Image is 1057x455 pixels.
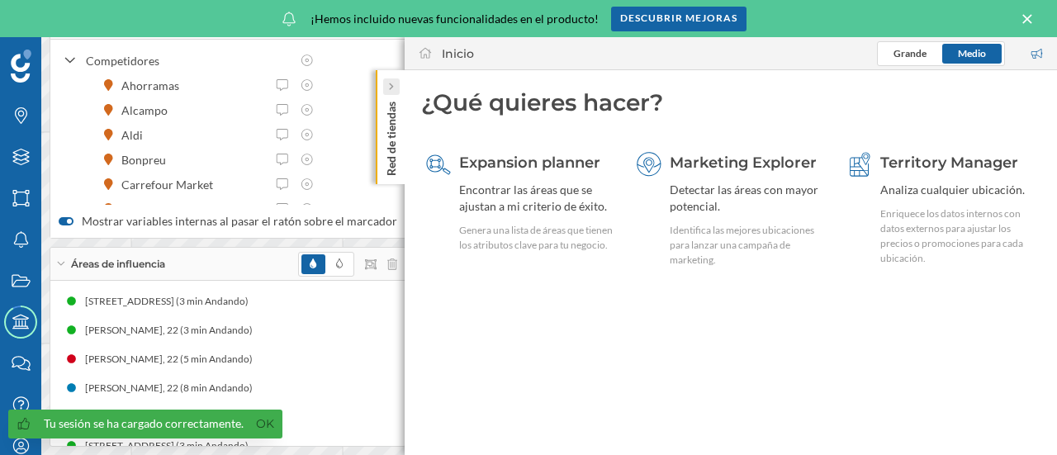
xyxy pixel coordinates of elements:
[459,182,614,215] div: Encontrar las áreas que se ajustan a mi criterio de éxito.
[121,102,176,119] div: Alcampo
[442,45,474,62] div: Inicio
[121,176,221,193] div: Carrefour Market
[310,11,599,27] span: ¡Hemos incluido nuevas funcionalidades en el producto!
[426,152,451,177] img: search-areas.svg
[421,87,1040,118] div: ¿Qué quieres hacer?
[670,223,825,268] div: Identifica las mejores ubicaciones para lanzar una campaña de marketing.
[59,213,397,230] label: Mostrar variables internas al pasar el ratón sobre el marcador
[252,415,278,434] a: Ok
[121,126,151,144] div: Aldi
[44,415,244,432] div: Tu sesión se ha cargado correctamente.
[33,12,92,26] span: Soporte
[958,47,986,59] span: Medio
[847,152,872,177] img: territory-manager.svg
[880,154,1018,172] span: Territory Manager
[85,409,277,425] div: [GEOGRAPHIC_DATA], 5 (8 min Andando)
[880,206,1036,266] div: Enriquece los datos internos con datos externos para ajustar los precios o promociones para cada ...
[893,47,927,59] span: Grande
[71,257,165,272] span: Áreas de influencia
[121,201,183,218] div: Coaliment
[85,293,257,310] div: [STREET_ADDRESS] (3 min Andando)
[880,182,1036,198] div: Analiza cualquier ubicación.
[121,77,187,94] div: Ahorramas
[121,151,174,168] div: Bonpreu
[459,223,614,253] div: Genera una lista de áreas que tienen los atributos clave para tu negocio.
[383,95,400,176] p: Red de tiendas
[670,154,817,172] span: Marketing Explorer
[86,52,291,69] div: Competidores
[637,152,661,177] img: explorer.svg
[459,154,600,172] span: Expansion planner
[11,50,31,83] img: Geoblink Logo
[85,351,261,367] div: [PERSON_NAME], 22 (5 min Andando)
[85,322,261,339] div: [PERSON_NAME], 22 (3 min Andando)
[670,182,825,215] div: Detectar las áreas con mayor potencial.
[85,380,261,396] div: [PERSON_NAME], 22 (8 min Andando)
